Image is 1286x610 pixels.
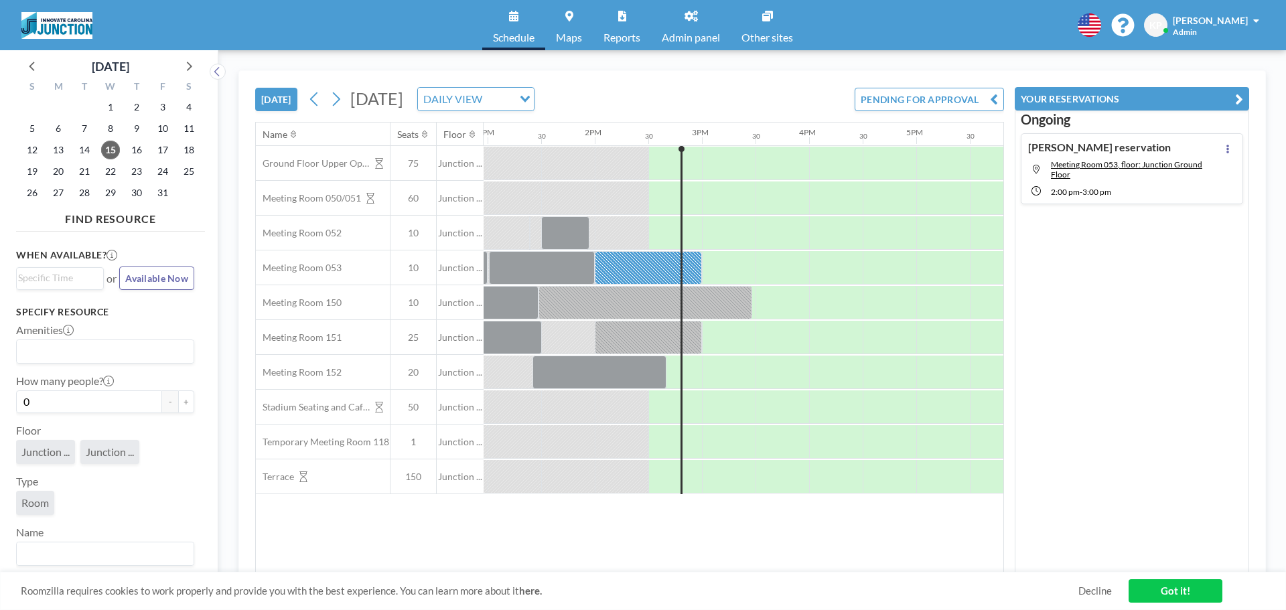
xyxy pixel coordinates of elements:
h4: FIND RESOURCE [16,207,205,226]
div: 2PM [585,127,601,137]
span: Monday, October 6, 2025 [49,119,68,138]
span: Roomzilla requires cookies to work properly and provide you with the best experience. You can lea... [21,585,1078,597]
span: Tuesday, October 14, 2025 [75,141,94,159]
span: Junction ... [437,471,484,483]
div: Seats [397,129,419,141]
span: 75 [390,157,436,169]
button: Available Now [119,266,194,290]
div: Search for option [17,268,103,288]
span: 150 [390,471,436,483]
span: Other sites [741,32,793,43]
span: Thursday, October 9, 2025 [127,119,146,138]
span: 50 [390,401,436,413]
span: Friday, October 24, 2025 [153,162,172,181]
span: [DATE] [350,88,403,108]
div: W [98,79,124,96]
div: Name [263,129,287,141]
div: 1PM [478,127,494,137]
span: Tuesday, October 7, 2025 [75,119,94,138]
span: Terrace [256,471,294,483]
span: Thursday, October 2, 2025 [127,98,146,117]
span: 10 [390,227,436,239]
span: Available Now [125,273,188,284]
button: YOUR RESERVATIONS [1015,87,1249,110]
h3: Specify resource [16,306,194,318]
span: Meeting Room 050/051 [256,192,361,204]
button: [DATE] [255,88,297,111]
label: Amenities [16,323,74,337]
div: M [46,79,72,96]
span: Monday, October 13, 2025 [49,141,68,159]
span: 1 [390,436,436,448]
span: Junction ... [437,331,484,344]
span: Junction ... [86,445,134,458]
span: Meeting Room 152 [256,366,342,378]
span: Wednesday, October 8, 2025 [101,119,120,138]
div: S [19,79,46,96]
label: How many people? [16,374,114,388]
span: 20 [390,366,436,378]
label: Name [16,526,44,539]
span: 3:00 PM [1082,187,1111,197]
span: Friday, October 17, 2025 [153,141,172,159]
span: Saturday, October 11, 2025 [180,119,198,138]
span: 60 [390,192,436,204]
div: T [123,79,149,96]
span: Saturday, October 4, 2025 [180,98,198,117]
span: Tuesday, October 21, 2025 [75,162,94,181]
a: Decline [1078,585,1112,597]
span: Monday, October 27, 2025 [49,183,68,202]
span: Friday, October 31, 2025 [153,183,172,202]
span: Junction ... [21,445,70,458]
span: Thursday, October 16, 2025 [127,141,146,159]
span: Wednesday, October 29, 2025 [101,183,120,202]
span: Maps [556,32,582,43]
div: 30 [538,132,546,141]
div: 5PM [906,127,923,137]
div: [DATE] [92,57,129,76]
span: Monday, October 20, 2025 [49,162,68,181]
span: Wednesday, October 22, 2025 [101,162,120,181]
span: Junction ... [437,401,484,413]
span: Junction ... [437,436,484,448]
h3: Ongoing [1021,111,1243,128]
span: KP [1149,19,1162,31]
span: Admin panel [662,32,720,43]
img: organization-logo [21,12,92,39]
span: Junction ... [437,297,484,309]
span: Junction ... [437,157,484,169]
div: Search for option [418,88,534,110]
span: Reports [603,32,640,43]
label: Type [16,475,38,488]
input: Search for option [18,343,186,360]
span: Ground Floor Upper Open Area [256,157,370,169]
span: Junction ... [437,227,484,239]
span: Saturday, October 25, 2025 [180,162,198,181]
div: 3PM [692,127,709,137]
span: Temporary Meeting Room 118 [256,436,389,448]
div: S [175,79,202,96]
span: Junction ... [437,192,484,204]
span: Stadium Seating and Cafe area [256,401,370,413]
span: Friday, October 10, 2025 [153,119,172,138]
span: [PERSON_NAME] [1173,15,1248,26]
label: Floor [16,424,41,437]
div: F [149,79,175,96]
a: Got it! [1129,579,1222,603]
span: 10 [390,262,436,274]
div: T [72,79,98,96]
span: or [106,272,117,285]
div: Search for option [17,542,194,565]
span: Meeting Room 053 [256,262,342,274]
input: Search for option [486,90,512,108]
div: 30 [645,132,653,141]
button: - [162,390,178,413]
span: Sunday, October 12, 2025 [23,141,42,159]
span: Wednesday, October 15, 2025 [101,141,120,159]
h4: [PERSON_NAME] reservation [1028,141,1171,154]
span: Wednesday, October 1, 2025 [101,98,120,117]
div: 30 [752,132,760,141]
button: PENDING FOR APPROVAL [855,88,1004,111]
span: Sunday, October 5, 2025 [23,119,42,138]
span: Meeting Room 151 [256,331,342,344]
